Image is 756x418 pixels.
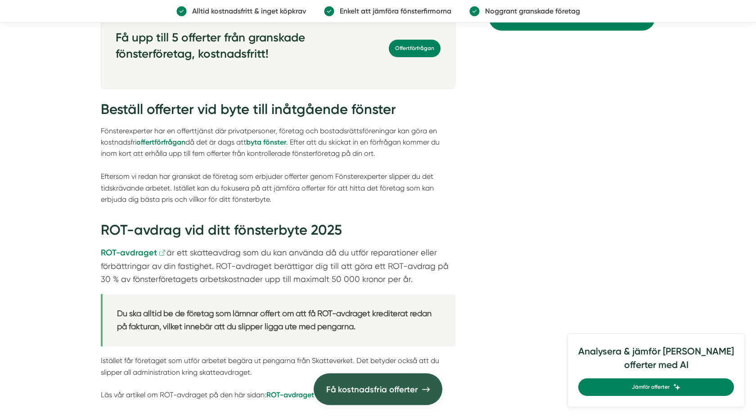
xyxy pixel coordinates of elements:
p: Istället får företaget som utför arbetet begära ut pengarna från Skatteverket. Det betyder också ... [101,355,455,401]
section: är ett skatteavdrag som du kan använda då du utför reparationer eller förbättringar av din fastig... [101,246,455,290]
p: Noggrant granskade företag [480,5,580,17]
a: offertförfrågan [136,138,185,146]
a: Offertförfrågan [389,40,441,57]
a: ROT-avdraget vid fönsterbyte (2025) [266,391,387,399]
a: ROT-avdraget [101,248,166,257]
p: Fönsterexperter har en offerttjänst där privatpersoner, företag och bostadsrättsföreningar kan gö... [101,125,455,205]
a: byta fönster [246,138,286,146]
span: Få kostnadsfria offerter [326,382,418,396]
h2: Beställ offerter vid byte till inåtgående fönster [101,100,455,125]
span: Jämför offerter [632,383,670,391]
blockquote: Du ska alltid be de företag som lämnar offert om att få ROT-avdraget krediterat redan på fakturan... [101,294,455,346]
h2: ROT-avdrag vid ditt fönsterbyte 2025 [101,220,455,245]
p: Alltid kostnadsfritt & inget köpkrav [187,5,306,17]
strong: ROT-avdraget [101,248,157,258]
h4: Analysera & jämför [PERSON_NAME] offerter med AI [578,345,734,378]
a: Få kostnadsfria offerter [314,373,442,405]
a: Jämför offerter [578,378,734,396]
p: Enkelt att jämföra fönsterfirmorna [334,5,451,17]
h3: Få upp till 5 offerter från granskade fönsterföretag, kostnadsfritt! [116,30,378,67]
